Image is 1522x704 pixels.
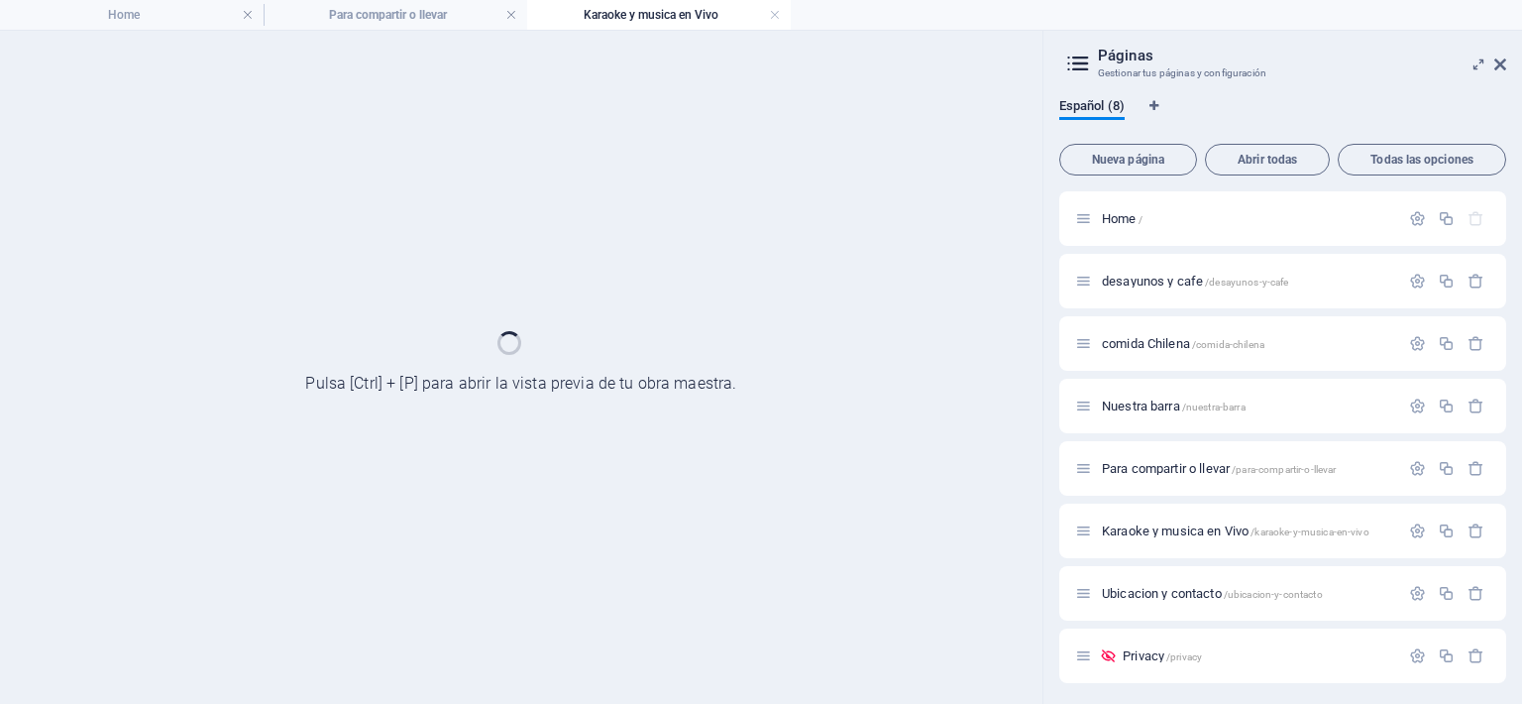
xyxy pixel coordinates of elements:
[1102,461,1337,476] span: Para compartir o llevar
[1409,585,1426,602] div: Configuración
[1102,524,1369,538] span: Karaoke y musica en Vivo
[1468,585,1484,602] div: Eliminar
[1123,648,1202,663] span: Haz clic para abrir la página
[1102,336,1264,351] span: comida Chilena
[1096,337,1399,350] div: comida Chilena/comida-chilena
[1438,335,1455,352] div: Duplicar
[1468,335,1484,352] div: Eliminar
[1102,211,1142,226] span: Home
[1205,144,1330,176] button: Abrir todas
[1468,273,1484,290] div: Eliminar
[1096,587,1399,600] div: Ubicacion y contacto/ubicacion-y-contacto
[1468,210,1484,227] div: La página principal no puede eliminarse
[1059,98,1506,136] div: Pestañas de idiomas
[1214,154,1321,166] span: Abrir todas
[1059,144,1197,176] button: Nueva página
[1096,525,1399,537] div: Karaoke y musica en Vivo/karaoke-y-musica-en-vivo
[1409,273,1426,290] div: Configuración
[1409,335,1426,352] div: Configuración
[1438,523,1455,539] div: Duplicar
[1347,154,1497,166] span: Todas las opciones
[1102,274,1289,289] span: Haz clic para abrir la página
[1096,400,1399,412] div: Nuestra barra/nuestra-barra
[1409,523,1426,539] div: Configuración
[264,4,527,26] h4: Para compartir o llevar
[1409,398,1426,414] div: Configuración
[1468,523,1484,539] div: Eliminar
[1468,398,1484,414] div: Eliminar
[1438,585,1455,602] div: Duplicar
[1068,154,1188,166] span: Nueva página
[1098,64,1467,82] h3: Gestionar tus páginas y configuración
[1102,399,1246,413] span: Haz clic para abrir la página
[1205,277,1288,288] span: /desayunos-y-cafe
[1438,398,1455,414] div: Duplicar
[1192,339,1264,350] span: /comida-chilena
[1059,94,1125,122] span: Español (8)
[1166,651,1202,662] span: /privacy
[1338,144,1506,176] button: Todas las opciones
[1224,589,1323,600] span: /ubicacion-y-contacto
[1096,275,1399,288] div: desayunos y cafe/desayunos-y-cafe
[1409,210,1426,227] div: Configuración
[1096,462,1399,475] div: Para compartir o llevar/para-compartir-o-llevar
[1182,402,1246,412] span: /nuestra-barra
[1250,527,1368,537] span: /karaoke-y-musica-en-vivo
[1438,210,1455,227] div: Duplicar
[1438,647,1455,664] div: Duplicar
[1098,47,1506,64] h2: Páginas
[1438,273,1455,290] div: Duplicar
[1409,460,1426,477] div: Configuración
[1102,586,1323,601] span: Haz clic para abrir la página
[1468,460,1484,477] div: Eliminar
[1468,647,1484,664] div: Eliminar
[1117,649,1399,662] div: Privacy/privacy
[1139,214,1142,225] span: /
[1096,212,1399,225] div: Home/
[1409,647,1426,664] div: Configuración
[1232,464,1336,475] span: /para-compartir-o-llevar
[527,4,791,26] h4: Karaoke y musica en Vivo
[1438,460,1455,477] div: Duplicar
